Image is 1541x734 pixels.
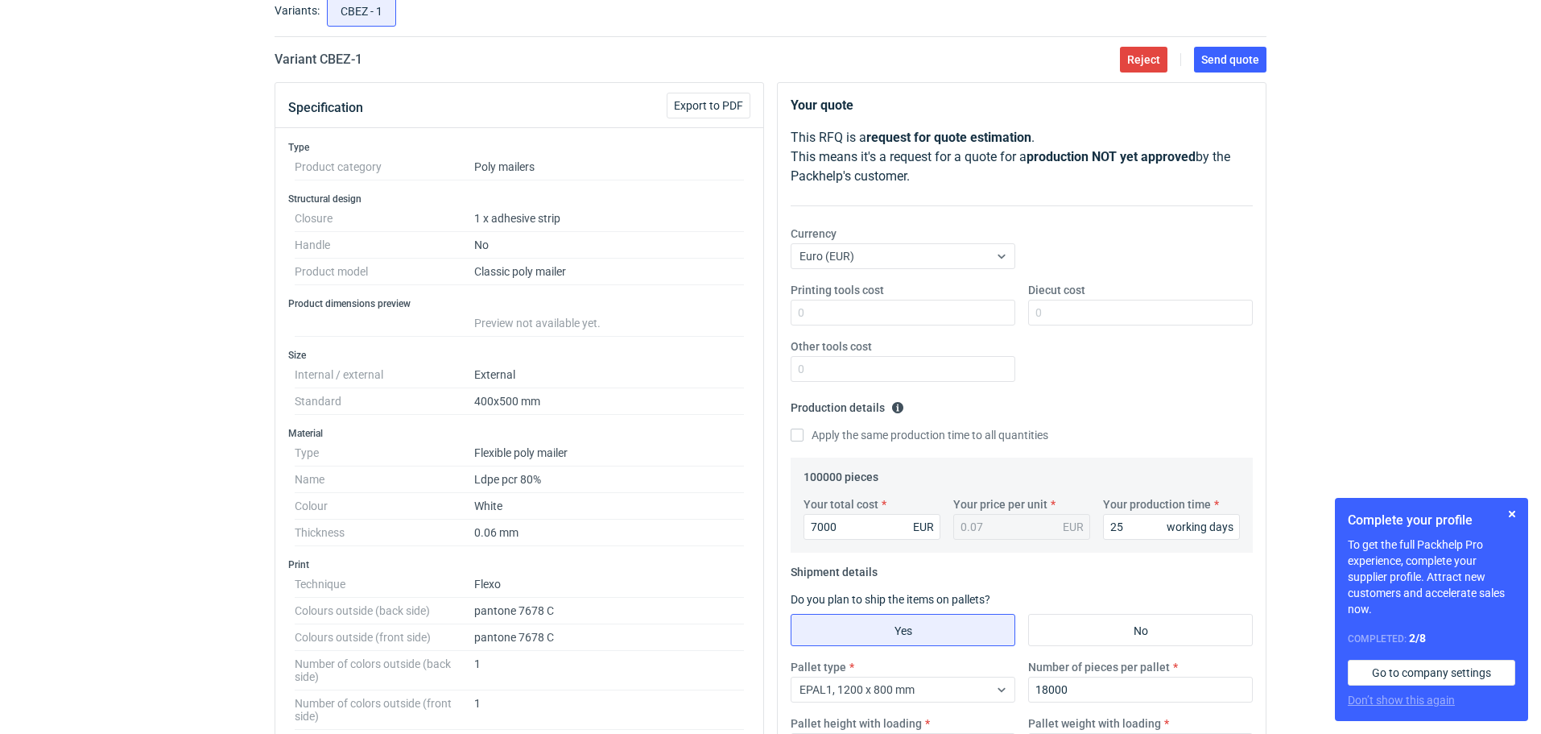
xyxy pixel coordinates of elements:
[288,349,750,362] h3: Size
[295,388,474,415] dt: Standard
[474,520,744,546] dd: 0.06 mm
[474,440,744,467] dd: Flexible poly mailer
[1027,149,1196,164] strong: production NOT yet approved
[474,317,601,330] span: Preview not available yet.
[295,467,474,493] dt: Name
[474,571,744,598] dd: Flexo
[288,297,750,310] h3: Product dimensions preview
[804,496,878,512] label: Your total cost
[1028,659,1170,675] label: Number of pieces per pallet
[1028,677,1253,703] input: 0
[791,715,922,732] label: Pallet height with loading
[295,651,474,690] dt: Number of colors outside (back side)
[1103,496,1211,512] label: Your production time
[791,427,1048,443] label: Apply the same production time to all quantities
[288,141,750,154] h3: Type
[474,388,744,415] dd: 400x500 mm
[295,520,474,546] dt: Thickness
[295,259,474,285] dt: Product model
[791,300,1015,326] input: 0
[474,232,744,259] dd: No
[1348,537,1515,617] p: To get the full Packhelp Pro experience, complete your supplier profile. Attract new customers an...
[791,593,990,606] label: Do you plan to ship the items on pallets?
[1409,632,1426,645] strong: 2 / 8
[674,100,743,111] span: Export to PDF
[791,338,872,355] label: Other tools cost
[866,130,1031,145] strong: request for quote estimation
[288,427,750,440] h3: Material
[295,598,474,624] dt: Colours outside (back side)
[1348,511,1515,530] h1: Complete your profile
[295,440,474,467] dt: Type
[474,259,744,285] dd: Classic poly mailer
[791,97,853,113] strong: Your quote
[1348,692,1455,708] button: Don’t show this again
[791,226,837,242] label: Currency
[474,598,744,624] dd: pantone 7678 C
[799,683,915,696] span: EPAL1, 1200 x 800 mm
[474,467,744,493] dd: Ldpe pcr 80%
[791,559,878,578] legend: Shipment details
[288,558,750,571] h3: Print
[474,624,744,651] dd: pantone 7678 C
[474,154,744,180] dd: Poly mailers
[474,205,744,232] dd: 1 x adhesive strip
[1167,519,1233,535] div: working days
[295,624,474,651] dt: Colours outside (front side)
[295,205,474,232] dt: Closure
[288,89,363,127] button: Specification
[288,193,750,205] h3: Structural design
[791,659,846,675] label: Pallet type
[1120,47,1167,73] button: Reject
[1028,300,1253,326] input: 0
[791,282,884,298] label: Printing tools cost
[474,651,744,690] dd: 1
[474,493,744,520] dd: White
[804,464,878,483] legend: 100000 pieces
[275,2,320,19] label: Variants:
[667,93,750,118] button: Export to PDF
[295,232,474,259] dt: Handle
[1028,614,1253,646] label: No
[474,362,744,388] dd: External
[1502,504,1522,524] button: Skip for now
[1201,54,1259,65] span: Send quote
[791,356,1015,382] input: 0
[791,395,904,414] legend: Production details
[799,250,854,263] span: Euro (EUR)
[1348,630,1515,647] div: Completed:
[804,514,940,540] input: 0
[474,690,744,730] dd: 1
[913,519,934,535] div: EUR
[295,154,474,180] dt: Product category
[275,50,362,69] h2: Variant CBEZ - 1
[295,690,474,730] dt: Number of colors outside (front side)
[1063,519,1084,535] div: EUR
[1127,54,1160,65] span: Reject
[295,362,474,388] dt: Internal / external
[1194,47,1266,73] button: Send quote
[295,571,474,598] dt: Technique
[1103,514,1240,540] input: 0
[1348,660,1515,686] a: Go to company settings
[1028,282,1085,298] label: Diecut cost
[791,614,1015,646] label: Yes
[791,128,1253,186] p: This RFQ is a . This means it's a request for a quote for a by the Packhelp's customer.
[1028,715,1161,732] label: Pallet weight with loading
[953,496,1047,512] label: Your price per unit
[295,493,474,520] dt: Colour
